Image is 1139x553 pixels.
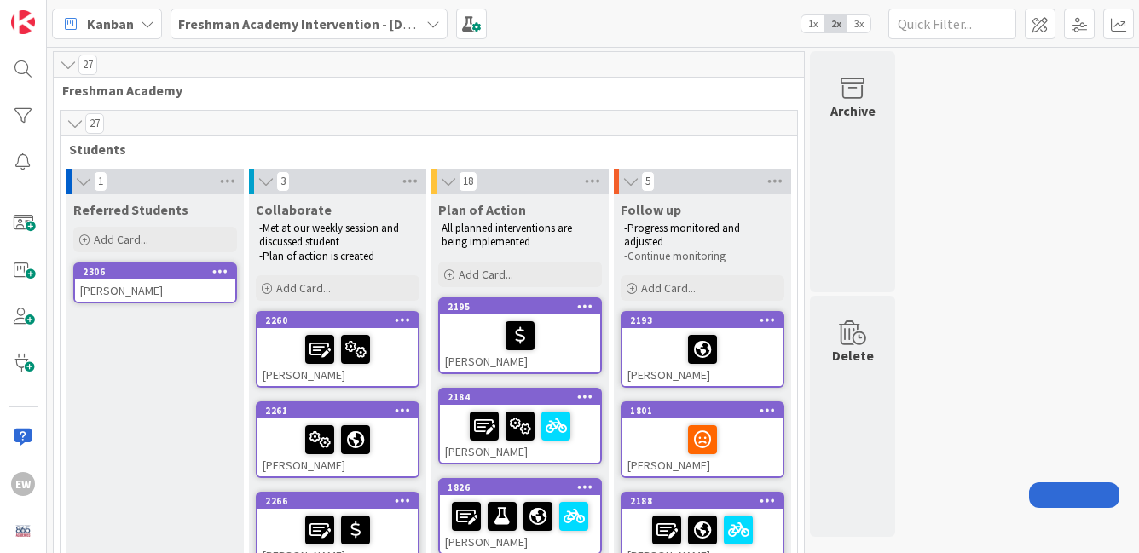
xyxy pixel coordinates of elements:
span: Add Card... [276,280,331,296]
span: 5 [641,171,655,192]
div: 2195[PERSON_NAME] [440,299,600,372]
div: 2306 [75,264,235,279]
span: Add Card... [94,232,148,247]
div: EW [11,472,35,496]
div: 2193[PERSON_NAME] [622,313,783,386]
div: [PERSON_NAME] [257,328,418,386]
div: 1801 [630,405,783,417]
div: 2193 [622,313,783,328]
div: 2195 [440,299,600,314]
span: All planned interventions are being implemented [442,221,575,249]
div: 2184[PERSON_NAME] [440,389,600,463]
div: 2261[PERSON_NAME] [257,403,418,476]
span: Students [69,141,776,158]
div: [PERSON_NAME] [257,418,418,476]
div: 2188 [622,493,783,509]
div: 2195 [448,301,600,313]
div: 2261 [257,403,418,418]
span: -Met at our weekly session and discussed student [259,221,402,249]
div: 2261 [265,405,418,417]
span: -Progress monitored and adjusted [624,221,743,249]
div: 1826 [448,481,600,493]
div: [PERSON_NAME] [440,405,600,463]
input: Quick Filter... [888,9,1016,39]
span: Referred Students [73,201,188,218]
span: 1 [94,171,107,192]
b: Freshman Academy Intervention - [DATE]-[DATE] [178,15,475,32]
div: 1826 [440,480,600,495]
span: Add Card... [459,267,513,282]
div: 2260 [265,314,418,326]
span: 1x [801,15,824,32]
div: 2184 [448,391,600,403]
div: 1826[PERSON_NAME] [440,480,600,553]
span: Collaborate [256,201,332,218]
div: [PERSON_NAME] [622,418,783,476]
span: 2x [824,15,847,32]
span: -Plan of action is created [259,249,374,263]
span: Follow up [621,201,681,218]
span: 27 [85,113,104,134]
div: 2306 [83,266,235,278]
span: Plan of Action [438,201,526,218]
span: Freshman Academy [62,82,783,99]
div: [PERSON_NAME] [440,314,600,372]
div: 1801[PERSON_NAME] [622,403,783,476]
span: 18 [459,171,477,192]
img: avatar [11,519,35,543]
div: 2188 [630,495,783,507]
div: [PERSON_NAME] [622,328,783,386]
span: 27 [78,55,97,75]
div: 2306[PERSON_NAME] [75,264,235,302]
div: 2266 [265,495,418,507]
img: Visit kanbanzone.com [11,10,35,34]
div: 2266 [257,493,418,509]
div: 2193 [630,314,783,326]
p: -Continue monitoring [624,250,781,263]
span: 3x [847,15,870,32]
div: Delete [832,345,874,366]
span: Kanban [87,14,134,34]
div: [PERSON_NAME] [440,495,600,553]
div: 2184 [440,389,600,405]
div: Archive [830,101,876,121]
div: [PERSON_NAME] [75,279,235,302]
div: 2260 [257,313,418,328]
div: 1801 [622,403,783,418]
span: Add Card... [641,280,696,296]
span: 3 [276,171,290,192]
div: 2260[PERSON_NAME] [257,313,418,386]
